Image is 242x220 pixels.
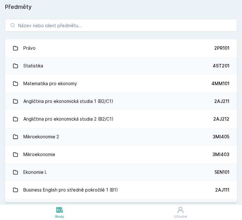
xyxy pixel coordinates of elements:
div: Angličtina pro ekonomická studia 1 (B2/C1) [23,95,113,108]
input: Název nebo ident předmětu… [5,19,237,32]
div: 3MI405 [213,134,229,140]
div: 3MI403 [212,151,229,158]
a: Matematika pro ekonomy 4MM101 [5,75,237,92]
div: Mikroekonomie 2 [23,130,59,143]
a: Mikroekonomie 3MI403 [5,146,237,163]
a: Angličtina pro ekonomická studia 1 (B2/C1) 2AJ211 [5,92,237,110]
a: Ekonomie I. 5EN101 [5,163,237,181]
div: 2AJ211 [214,98,229,104]
a: Business English pro středně pokročilé 1 (B1) 2AJ111 [5,181,237,199]
div: Mikroekonomie [23,148,55,161]
div: Uživatel [174,214,187,219]
div: Business English pro středně pokročilé 1 (B1) [23,184,118,196]
div: 2PR101 [214,45,229,51]
div: 4MM101 [211,80,229,87]
a: Statistika 4ST201 [5,57,237,75]
div: Mikroekonomie I [23,201,57,214]
div: 4ST201 [213,63,229,69]
div: 2AJ111 [215,187,229,193]
a: Angličtina pro ekonomická studia 2 (B2/C1) 2AJ212 [5,110,237,128]
div: Právo [23,42,36,54]
div: 5EN101 [215,169,229,175]
div: Ekonomie I. [23,166,47,179]
h1: Předměty [5,3,237,11]
a: Právo 2PR101 [5,39,237,57]
div: Study [55,214,64,219]
div: Statistika [23,60,43,72]
a: Mikroekonomie 2 3MI405 [5,128,237,146]
a: Uživatel [119,205,242,220]
div: 2AJ212 [213,116,229,122]
div: Matematika pro ekonomy [23,77,77,90]
div: Angličtina pro ekonomická studia 2 (B2/C1) [23,113,114,125]
a: Mikroekonomie I 3MI102 [5,199,237,217]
